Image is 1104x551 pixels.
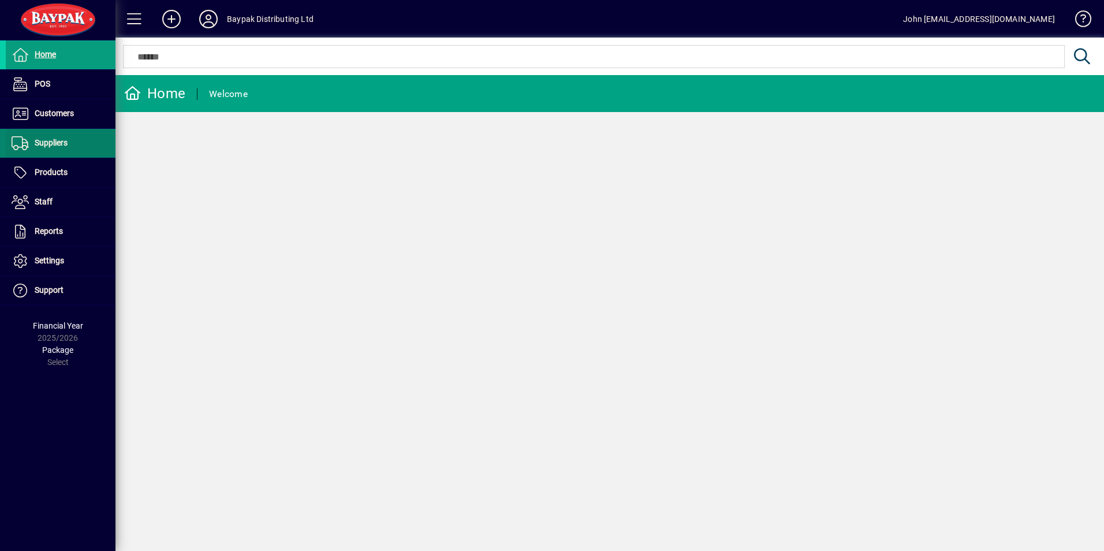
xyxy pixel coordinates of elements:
button: Profile [190,9,227,29]
div: Home [124,84,185,103]
span: Support [35,285,64,295]
span: Home [35,50,56,59]
a: Customers [6,99,115,128]
span: POS [35,79,50,88]
a: Reports [6,217,115,246]
div: Welcome [209,85,248,103]
a: Knowledge Base [1066,2,1090,40]
a: Settings [6,247,115,275]
a: Suppliers [6,129,115,158]
span: Settings [35,256,64,265]
span: Suppliers [35,138,68,147]
a: Staff [6,188,115,217]
div: Baypak Distributing Ltd [227,10,314,28]
span: Staff [35,197,53,206]
a: Products [6,158,115,187]
a: POS [6,70,115,99]
span: Reports [35,226,63,236]
span: Customers [35,109,74,118]
span: Financial Year [33,321,83,330]
button: Add [153,9,190,29]
div: John [EMAIL_ADDRESS][DOMAIN_NAME] [903,10,1055,28]
a: Support [6,276,115,305]
span: Products [35,167,68,177]
span: Package [42,345,73,355]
